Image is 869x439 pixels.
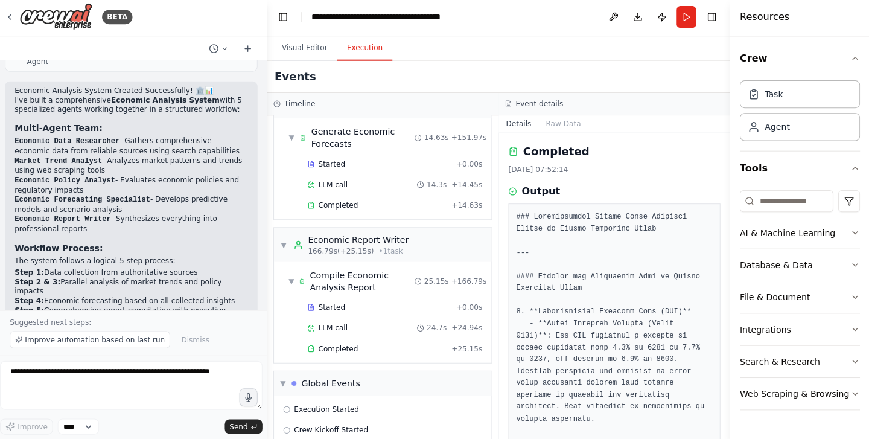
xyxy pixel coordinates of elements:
span: + 151.97s [453,135,488,144]
div: Task [765,90,783,102]
p: Suggested next steps: [14,318,256,328]
li: - Develops predictive models and scenario analysis [19,196,251,216]
span: + 0.00s [458,161,484,170]
h2: Events [278,70,319,87]
h3: Output [523,185,561,200]
button: Execution [340,37,395,63]
span: LLM call [321,324,350,333]
button: Web Scraping & Browsing [740,378,859,409]
span: Send [233,421,251,431]
strong: Step 1: [19,269,48,277]
li: - Synthesizes everything into professional reports [19,216,251,235]
button: Crew [740,43,859,77]
strong: Multi-Agent Team: [19,125,107,135]
strong: Step 2 & 3: [19,278,65,287]
h3: Event details [517,101,564,111]
span: ▼ [283,241,290,251]
span: Crew Kickoff Started [297,425,371,435]
button: Search & Research [740,346,859,377]
span: ▼ [291,277,297,287]
button: Start a new chat [241,43,261,58]
span: Completed [321,344,360,354]
span: Improve [22,421,52,431]
span: ▼ [283,379,288,388]
button: Improve [5,418,57,434]
div: Crew [740,77,859,152]
span: Improve automation based on last run [30,335,168,345]
nav: breadcrumb [314,13,450,25]
div: Tools [740,187,859,420]
span: 25.15s [426,277,451,287]
button: Visual Editor [275,37,340,63]
button: Click to speak your automation idea [243,388,261,406]
strong: Economic Analysis System [115,98,223,106]
li: Parallel analysis of market trends and policy impacts [19,278,251,297]
li: Comprehensive report compilation with executive summary and recommendations [19,307,251,325]
span: Started [321,303,348,313]
span: + 24.94s [453,324,484,333]
span: Dismiss [185,335,212,345]
button: Hide right sidebar [704,11,721,28]
code: Economic Forecasting Specialist [19,197,154,205]
div: Agent [765,123,789,135]
button: Integrations [740,314,859,345]
h4: Resources [740,12,789,27]
button: Raw Data [540,117,590,134]
span: + 25.15s [453,344,484,354]
button: Send [228,419,266,434]
button: Switch to previous chat [208,43,237,58]
div: Economic Report Writer [311,235,411,247]
button: Improve automation based on last run [14,332,174,348]
span: Completed [321,202,360,211]
li: - Evaluates economic policies and regulatory impacts [19,177,251,196]
strong: Workflow Process: [19,244,107,254]
div: [DATE] 07:52:14 [510,166,721,176]
li: - Gathers comprehensive economic data from reliable sources using search capabilities [19,138,251,158]
strong: Step 5: [19,307,48,315]
strong: Step 4: [19,297,48,306]
code: Economic Report Writer [19,216,115,225]
code: Economic Data Researcher [19,139,124,147]
p: The system follows a logical 5-step process: [19,257,251,267]
img: Logo [24,5,97,33]
span: 166.79s (+25.15s) [311,247,376,257]
div: BETA [106,12,136,27]
button: Details [500,117,540,134]
div: Global Events [304,377,363,389]
span: Started [321,161,348,170]
code: Market Trend Analyst [19,158,106,167]
li: - Analyzes market patterns and trends using web scraping tools [19,158,251,177]
p: I've built a comprehensive with 5 specialized agents working together in a structured workflow: [19,98,251,117]
span: + 166.79s [453,277,488,287]
span: LLM call [321,181,350,191]
button: Dismiss [179,332,218,348]
button: File & Document [740,282,859,313]
span: + 0.00s [458,303,484,313]
button: Tools [740,153,859,187]
span: ▼ [291,135,298,144]
button: Hide left sidebar [278,11,294,28]
button: AI & Machine Learning [740,218,859,249]
span: • 1 task [381,247,405,257]
span: + 14.45s [453,181,484,191]
h2: Economic Analysis System Created Successfully! 🏛️📊 [19,88,251,98]
span: 14.3s [428,181,448,191]
div: Generate Economic Forecasts [314,127,416,152]
div: Compile Economic Analysis Report [313,270,416,294]
span: 24.7s [428,324,448,333]
button: Database & Data [740,250,859,281]
li: Data collection from authoritative sources [19,269,251,278]
code: Economic Policy Analyst [19,178,119,186]
li: Economic forecasting based on all collected insights [19,297,251,307]
h2: Completed [524,144,590,161]
h3: Timeline [287,101,318,111]
span: + 14.63s [453,202,484,211]
span: Execution Started [297,405,361,414]
span: 14.63s [426,135,451,144]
